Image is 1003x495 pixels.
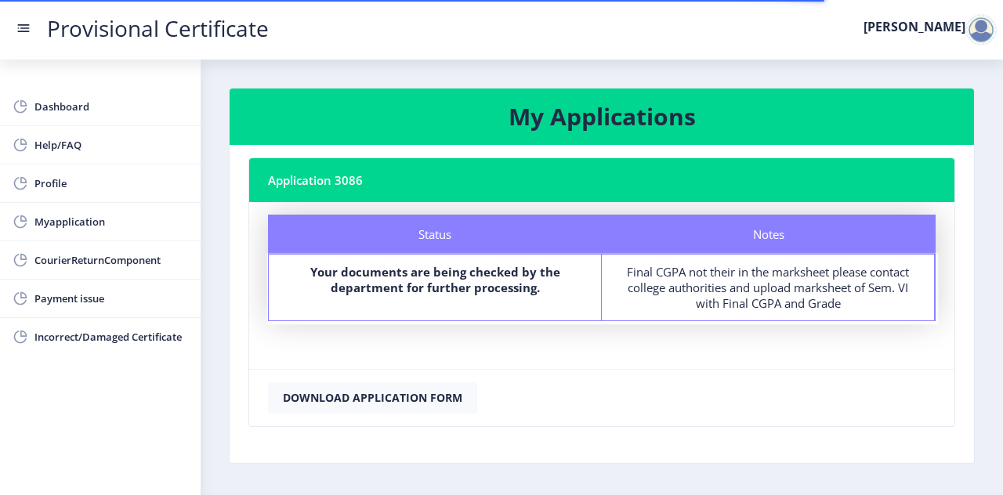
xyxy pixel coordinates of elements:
span: Myapplication [34,212,188,231]
label: [PERSON_NAME] [864,20,965,33]
div: Status [268,215,602,254]
button: Download Application Form [268,382,477,414]
span: Profile [34,174,188,193]
div: Final CGPA not their in the marksheet please contact college authorities and upload marksheet of ... [616,264,920,311]
b: Your documents are being checked by the department for further processing. [310,264,560,295]
span: Payment issue [34,289,188,308]
span: Help/FAQ [34,135,188,154]
span: Dashboard [34,97,188,116]
a: Provisional Certificate [31,20,284,37]
h3: My Applications [248,101,955,132]
span: CourierReturnComponent [34,251,188,269]
div: Notes [602,215,936,254]
span: Incorrect/Damaged Certificate [34,327,188,346]
nb-card-header: Application 3086 [249,158,954,202]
